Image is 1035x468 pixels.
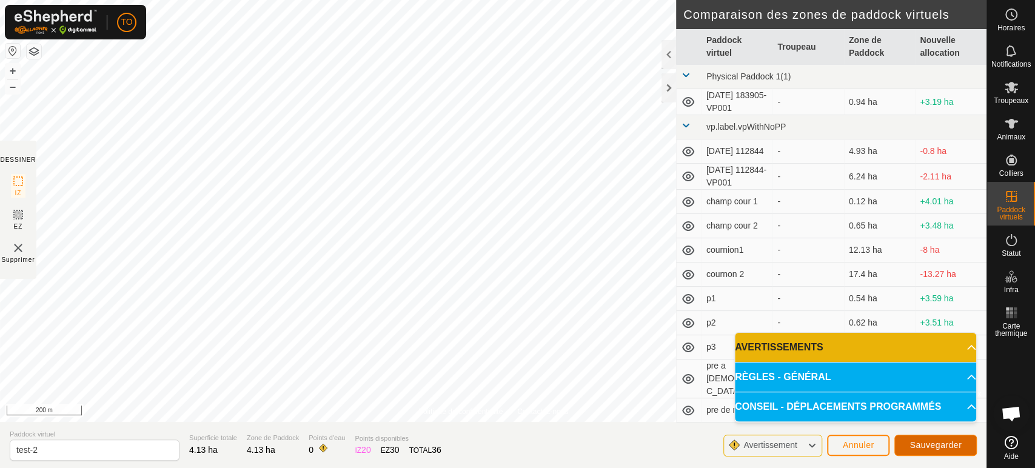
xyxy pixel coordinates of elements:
span: Points disponibles [355,433,441,444]
th: Paddock virtuel [702,29,773,65]
span: Troupeaux [994,97,1028,104]
td: 4.93 ha [844,139,916,164]
td: p1 [702,287,773,311]
span: Animaux [997,133,1025,141]
span: IZ [15,189,22,198]
td: 12.13 ha [844,238,916,262]
td: -8 ha [915,238,986,262]
td: cournon 2 [702,262,773,287]
td: pre de rohan [702,398,773,423]
div: EZ [381,444,400,456]
img: Logo Gallagher [15,10,97,35]
span: Supprimer [1,255,35,264]
span: 4.13 ha [189,445,218,455]
p-accordion-header: AVERTISSEMENTS [735,333,976,362]
span: CONSEIL - DÉPLACEMENTS PROGRAMMÉS [735,399,941,414]
td: champ cour 2 [702,214,773,238]
td: [DATE] 112844 [702,139,773,164]
td: 17.4 ha [844,262,916,287]
td: [DATE] 183905-VP001 [702,89,773,115]
td: Sommet [702,423,773,447]
div: - [777,170,839,183]
div: - [777,292,839,305]
span: EZ [14,222,23,231]
span: Horaires [997,24,1025,32]
span: 30 [390,445,400,455]
td: 0.94 ha [844,89,916,115]
span: Infra [1003,286,1018,293]
span: AVERTISSEMENTS [735,340,823,355]
th: Nouvelle allocation [915,29,986,65]
span: Superficie totale [189,433,237,443]
div: Open chat [993,395,1030,432]
div: - [777,244,839,256]
h2: Comparaison des zones de paddock virtuels [683,7,986,22]
span: 0 [309,445,313,455]
th: Zone de Paddock [844,29,916,65]
button: Couches de carte [27,44,41,59]
td: -2.11 ha [915,164,986,190]
span: Sauvegarder [909,440,962,450]
span: Colliers [999,170,1023,177]
span: Physical Paddock 1(1) [706,72,791,81]
td: 0.62 ha [844,311,916,335]
div: - [777,219,839,232]
td: +3.59 ha [915,287,986,311]
span: Paddock virtuel [10,429,179,440]
button: Réinitialiser la carte [5,44,20,58]
div: TOTAL [409,444,441,456]
td: p2 [702,311,773,335]
td: +3.48 ha [915,214,986,238]
p-accordion-header: CONSEIL - DÉPLACEMENTS PROGRAMMÉS [735,392,976,421]
span: Annuler [843,440,874,450]
td: cournion1 [702,238,773,262]
td: +4.01 ha [915,190,986,214]
td: p3 [702,335,773,359]
td: champ cour 1 [702,190,773,214]
span: vp.label.vpWithNoPP [706,122,786,132]
div: - [777,268,839,281]
span: RÈGLES - GÉNÉRAL [735,370,831,384]
td: 0.12 ha [844,190,916,214]
p-accordion-header: RÈGLES - GÉNÉRAL [735,363,976,392]
button: – [5,79,20,94]
a: Aide [987,431,1035,465]
th: Troupeau [772,29,844,65]
div: - [777,316,839,329]
button: Sauvegarder [894,435,977,456]
td: 0.65 ha [844,214,916,238]
td: +3.51 ha [915,311,986,335]
span: 20 [361,445,371,455]
a: Contactez-nous [517,406,568,417]
span: Points d'eau [309,433,345,443]
div: - [777,195,839,208]
td: +3.19 ha [915,89,986,115]
div: - [777,96,839,109]
td: pre a [DEMOGRAPHIC_DATA] [702,359,773,398]
div: IZ [355,444,370,456]
span: 4.13 ha [247,445,275,455]
span: 36 [432,445,441,455]
td: 0.54 ha [844,287,916,311]
button: + [5,64,20,78]
span: Statut [1002,250,1020,257]
span: Carte thermique [990,323,1032,337]
td: -0.8 ha [915,139,986,164]
span: Notifications [991,61,1031,68]
td: 6.24 ha [844,164,916,190]
button: Annuler [827,435,890,456]
span: Avertissement [743,440,797,450]
span: Paddock virtuels [990,206,1032,221]
span: TO [121,16,132,28]
span: Zone de Paddock [247,433,299,443]
td: [DATE] 112844-VP001 [702,164,773,190]
img: Paddock virtuel [11,241,25,255]
div: - [777,145,839,158]
span: Aide [1003,453,1018,460]
td: -13.27 ha [915,262,986,287]
a: Politique de confidentialité [418,406,503,417]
